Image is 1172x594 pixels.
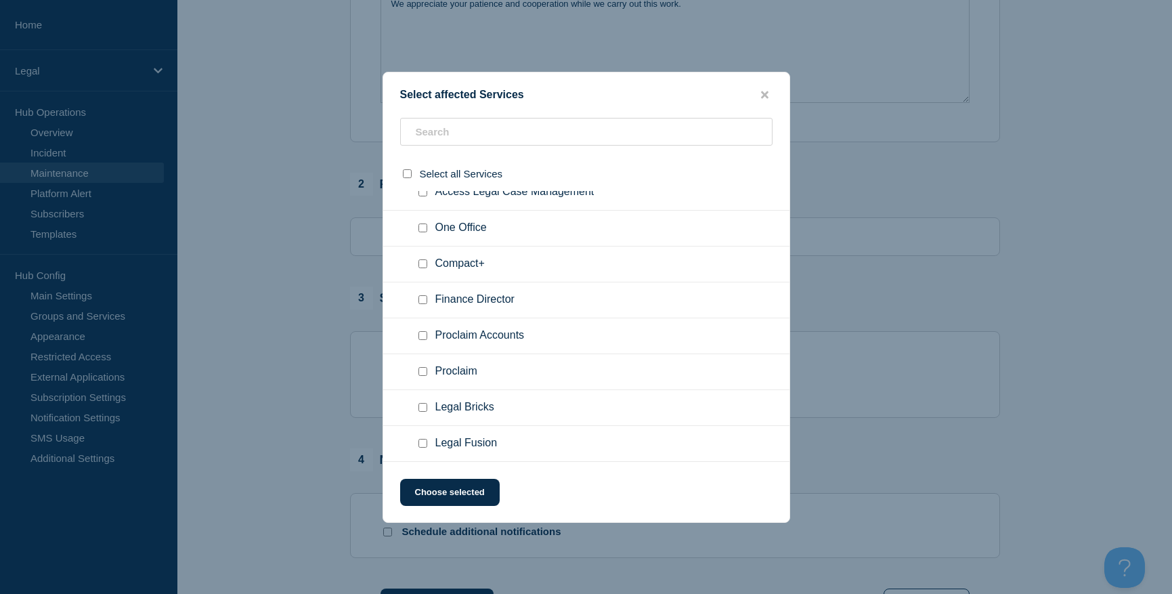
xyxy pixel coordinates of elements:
input: Legal Fusion checkbox [418,439,427,448]
input: Proclaim checkbox [418,367,427,376]
span: Compact+ [435,257,485,271]
span: Access Legal Case Management [435,186,594,199]
button: Choose selected [400,479,500,506]
input: select all checkbox [403,169,412,178]
span: One Office [435,221,487,235]
span: Proclaim [435,365,477,379]
input: One Office checkbox [418,224,427,232]
span: Legal Fusion [435,437,498,450]
button: close button [757,89,773,102]
input: Proclaim Accounts checkbox [418,331,427,340]
input: Search [400,118,773,146]
input: Access Legal Case Management checkbox [418,188,427,196]
span: Finance Director [435,293,515,307]
input: Legal Bricks checkbox [418,403,427,412]
input: Compact+ checkbox [418,259,427,268]
div: Select affected Services [383,89,789,102]
input: Finance Director checkbox [418,295,427,304]
span: Legal Bricks [435,401,494,415]
span: Proclaim Accounts [435,329,525,343]
span: Select all Services [420,168,503,179]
